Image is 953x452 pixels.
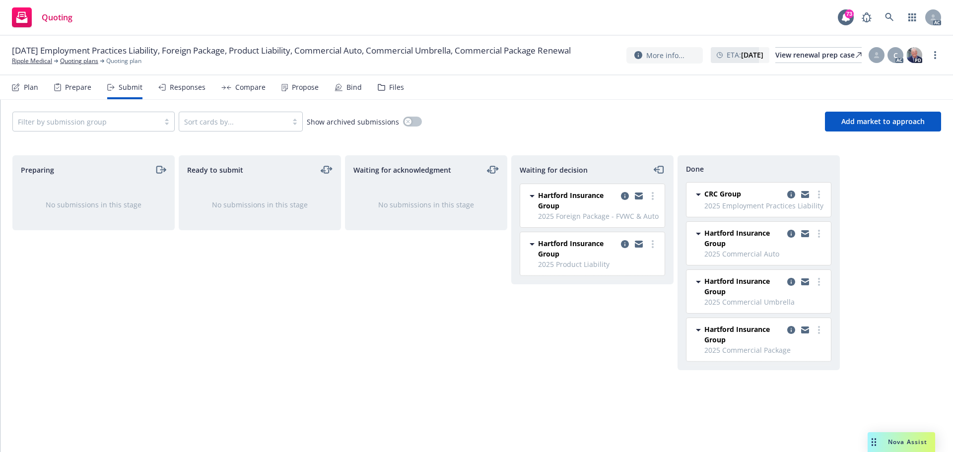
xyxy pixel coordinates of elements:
[785,189,797,200] a: copy logging email
[799,276,811,288] a: copy logging email
[813,189,825,200] a: more
[235,83,266,91] div: Compare
[799,324,811,336] a: copy logging email
[106,57,141,65] span: Quoting plan
[187,165,243,175] span: Ready to submit
[65,83,91,91] div: Prepare
[346,83,362,91] div: Bind
[902,7,922,27] a: Switch app
[845,9,854,18] div: 73
[906,47,922,63] img: photo
[292,83,319,91] div: Propose
[704,189,741,199] span: CRC Group
[12,45,571,57] span: [DATE] Employment Practices Liability, Foreign Package, Product Liability, Commercial Auto, Comme...
[686,164,704,174] span: Done
[60,57,98,65] a: Quoting plans
[307,117,399,127] span: Show archived submissions
[868,432,880,452] div: Drag to move
[704,228,783,249] span: Hartford Insurance Group
[813,324,825,336] a: more
[538,238,617,259] span: Hartford Insurance Group
[8,3,76,31] a: Quoting
[741,50,763,60] strong: [DATE]
[785,276,797,288] a: copy logging email
[647,190,659,202] a: more
[538,190,617,211] span: Hartford Insurance Group
[154,164,166,176] a: moveRight
[813,228,825,240] a: more
[704,276,783,297] span: Hartford Insurance Group
[893,50,898,61] span: C
[520,165,588,175] span: Waiting for decision
[704,249,825,259] span: 2025 Commercial Auto
[888,438,927,446] span: Nova Assist
[857,7,877,27] a: Report a Bug
[12,57,52,65] a: Ripple Medical
[653,164,665,176] a: moveLeft
[361,199,491,210] div: No submissions in this stage
[389,83,404,91] div: Files
[785,324,797,336] a: copy logging email
[487,164,499,176] a: moveLeftRight
[170,83,205,91] div: Responses
[626,47,703,64] button: More info...
[868,432,935,452] button: Nova Assist
[799,228,811,240] a: copy logging email
[704,297,825,307] span: 2025 Commercial Umbrella
[119,83,142,91] div: Submit
[929,49,941,61] a: more
[841,117,925,126] span: Add market to approach
[24,83,38,91] div: Plan
[785,228,797,240] a: copy logging email
[647,238,659,250] a: more
[646,50,684,61] span: More info...
[813,276,825,288] a: more
[633,190,645,202] a: copy logging email
[21,165,54,175] span: Preparing
[538,211,659,221] span: 2025 Foreign Package - FVWC & Auto
[538,259,659,269] span: 2025 Product Liability
[799,189,811,200] a: copy logging email
[880,7,899,27] a: Search
[321,164,333,176] a: moveLeftRight
[704,345,825,355] span: 2025 Commercial Package
[704,200,825,211] span: 2025 Employment Practices Liability
[633,238,645,250] a: copy logging email
[195,199,325,210] div: No submissions in this stage
[775,48,862,63] div: View renewal prep case
[353,165,451,175] span: Waiting for acknowledgment
[727,50,763,60] span: ETA :
[42,13,72,21] span: Quoting
[619,238,631,250] a: copy logging email
[825,112,941,131] button: Add market to approach
[704,324,783,345] span: Hartford Insurance Group
[775,47,862,63] a: View renewal prep case
[29,199,158,210] div: No submissions in this stage
[619,190,631,202] a: copy logging email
